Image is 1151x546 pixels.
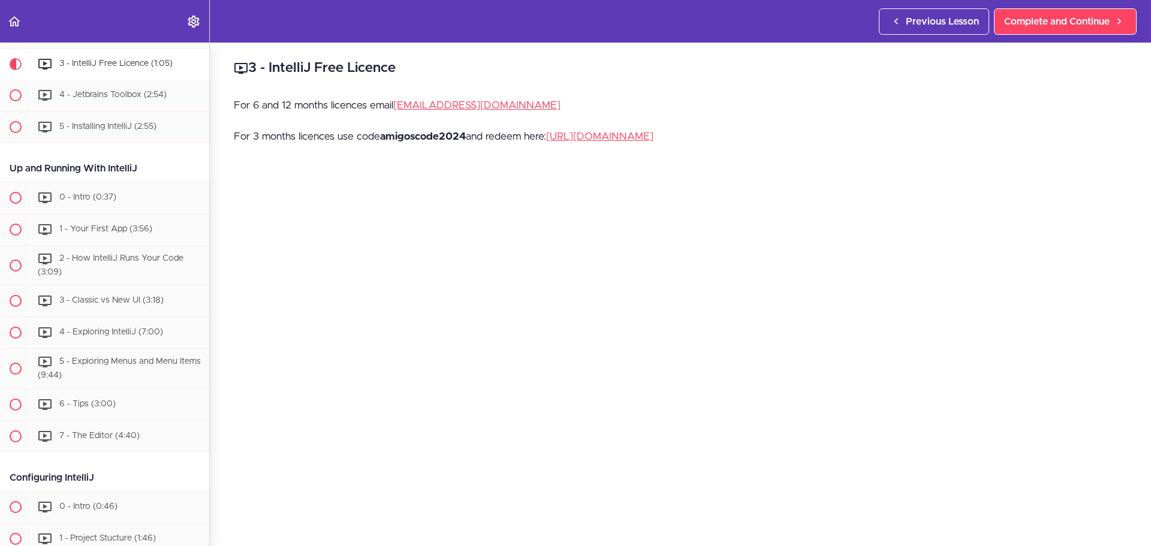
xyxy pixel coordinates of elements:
span: Previous Lesson [906,14,979,29]
span: 7 - The Editor (4:40) [59,432,140,440]
span: 3 - IntelliJ Free Licence (1:05) [59,59,173,68]
a: Complete and Continue [994,8,1137,35]
svg: Back to course curriculum [7,14,22,29]
p: For 3 months licences use code and redeem here: [234,128,1127,146]
strong: amigoscode2024 [380,131,466,141]
span: 5 - Exploring Menus and Menu Items (9:44) [38,358,201,380]
svg: Settings Menu [186,14,201,29]
span: 4 - Jetbrains Toolbox (2:54) [59,91,167,99]
span: 3 - Classic vs New UI (3:18) [59,297,164,305]
span: 1 - Your First App (3:56) [59,225,152,233]
span: 4 - Exploring IntelliJ (7:00) [59,328,163,337]
a: [URL][DOMAIN_NAME] [546,131,653,141]
a: [EMAIL_ADDRESS][DOMAIN_NAME] [393,100,561,110]
span: 0 - Intro (0:37) [59,193,116,201]
span: 0 - Intro (0:46) [59,502,117,511]
span: 6 - Tips (3:00) [59,400,116,408]
span: 5 - Installing IntelliJ (2:55) [59,122,156,131]
a: Previous Lesson [879,8,989,35]
p: For 6 and 12 months licences email [234,96,1127,114]
span: Complete and Continue [1004,14,1110,29]
span: 1 - Project Stucture (1:46) [59,534,156,542]
h2: 3 - IntelliJ Free Licence [234,58,1127,79]
span: 2 - How IntelliJ Runs Your Code (3:09) [38,254,183,276]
